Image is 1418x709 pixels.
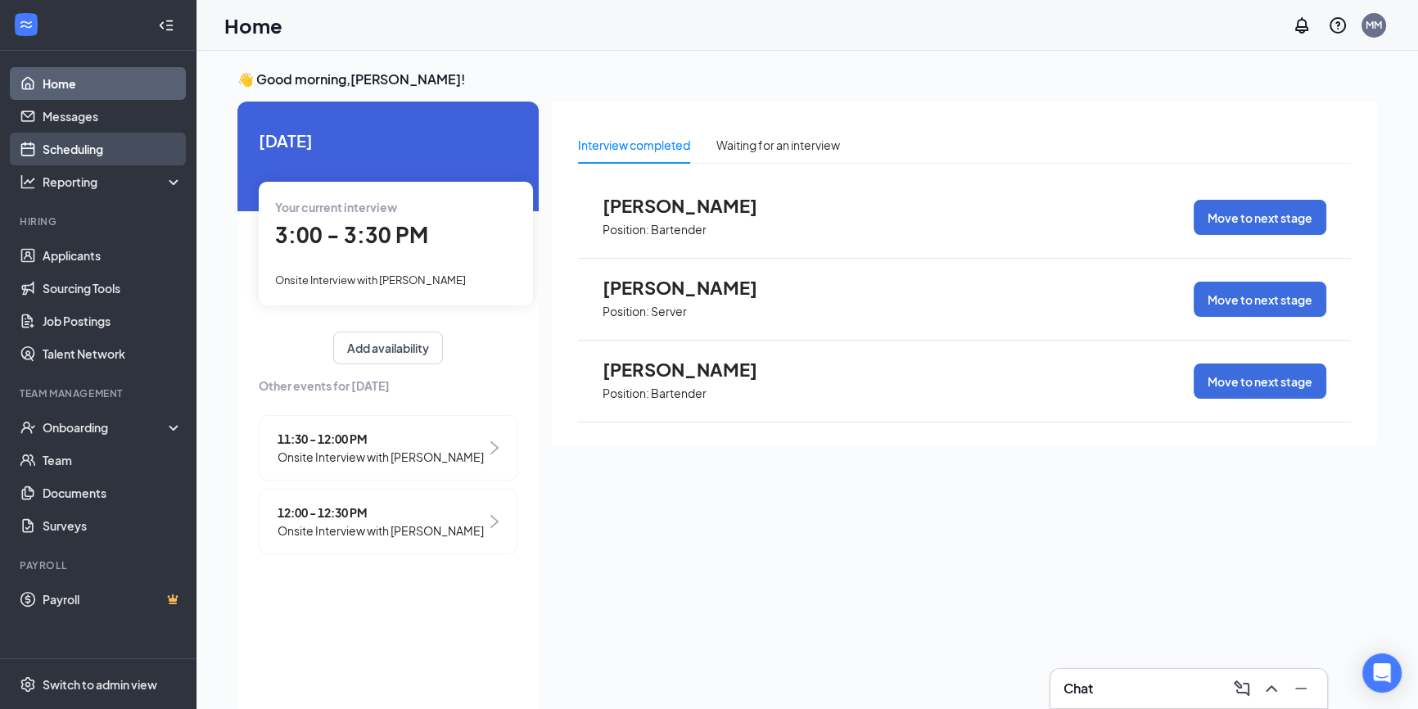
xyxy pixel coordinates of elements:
[1288,675,1314,702] button: Minimize
[603,277,783,298] span: [PERSON_NAME]
[43,476,183,509] a: Documents
[43,239,183,272] a: Applicants
[651,304,687,319] p: Server
[259,377,517,395] span: Other events for [DATE]
[43,174,183,190] div: Reporting
[43,100,183,133] a: Messages
[275,221,428,248] span: 3:00 - 3:30 PM
[20,676,36,693] svg: Settings
[43,444,183,476] a: Team
[603,359,783,380] span: [PERSON_NAME]
[1194,200,1326,235] button: Move to next stage
[603,222,649,237] p: Position:
[43,272,183,305] a: Sourcing Tools
[43,583,183,616] a: PayrollCrown
[1291,679,1311,698] svg: Minimize
[578,136,690,154] div: Interview completed
[716,136,840,154] div: Waiting for an interview
[20,558,179,572] div: Payroll
[1262,679,1281,698] svg: ChevronUp
[1194,364,1326,399] button: Move to next stage
[20,419,36,436] svg: UserCheck
[20,174,36,190] svg: Analysis
[259,128,517,153] span: [DATE]
[1229,675,1255,702] button: ComposeMessage
[20,386,179,400] div: Team Management
[20,215,179,228] div: Hiring
[43,133,183,165] a: Scheduling
[43,676,157,693] div: Switch to admin view
[43,419,169,436] div: Onboarding
[1232,679,1252,698] svg: ComposeMessage
[1194,282,1326,317] button: Move to next stage
[43,337,183,370] a: Talent Network
[333,332,443,364] button: Add availability
[603,304,649,319] p: Position:
[1362,653,1402,693] div: Open Intercom Messenger
[1258,675,1285,702] button: ChevronUp
[603,195,783,216] span: [PERSON_NAME]
[275,273,466,287] span: Onsite Interview with [PERSON_NAME]
[651,386,707,401] p: Bartender
[1366,18,1382,32] div: MM
[1292,16,1312,35] svg: Notifications
[237,70,1377,88] h3: 👋 Good morning, [PERSON_NAME] !
[1063,680,1093,698] h3: Chat
[651,222,707,237] p: Bartender
[278,430,484,448] span: 11:30 - 12:00 PM
[278,448,484,466] span: Onsite Interview with [PERSON_NAME]
[158,17,174,34] svg: Collapse
[278,522,484,540] span: Onsite Interview with [PERSON_NAME]
[224,11,282,39] h1: Home
[43,67,183,100] a: Home
[18,16,34,33] svg: WorkstreamLogo
[43,305,183,337] a: Job Postings
[1328,16,1348,35] svg: QuestionInfo
[275,200,397,215] span: Your current interview
[43,509,183,542] a: Surveys
[278,504,484,522] span: 12:00 - 12:30 PM
[603,386,649,401] p: Position:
